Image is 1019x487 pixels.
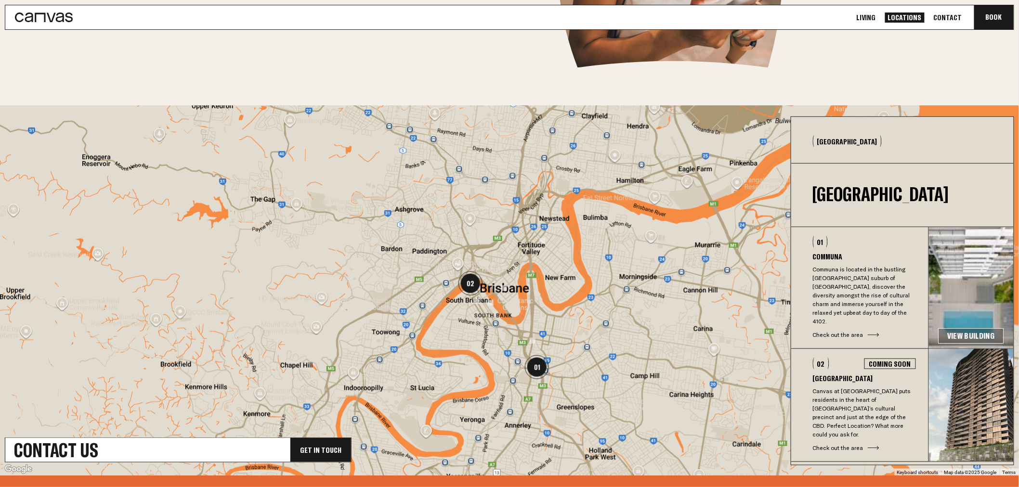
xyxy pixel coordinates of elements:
h3: Communa [813,253,916,260]
span: Map data ©2025 Google [944,470,997,475]
div: 01 [521,351,553,383]
h3: [GEOGRAPHIC_DATA] [813,374,916,382]
p: Communa is located in the bustling [GEOGRAPHIC_DATA] suburb of [GEOGRAPHIC_DATA], discover the di... [813,265,916,326]
a: Contact [931,13,965,23]
img: 67b7cc4d9422ff3188516097c9650704bc7da4d7-3375x1780.jpg [929,227,1014,348]
a: Click to see this area on Google Maps [2,463,34,475]
a: Living [854,13,879,23]
img: e00625e3674632ab53fb0bd06b8ba36b178151b1-356x386.jpg [929,349,1014,461]
img: Google [2,463,34,475]
div: 01 [813,236,828,248]
div: Check out the area [813,444,916,452]
a: Terms (opens in new tab) [1003,470,1016,475]
div: 02 [455,268,486,299]
div: Check out the area [813,331,916,339]
p: Canvas at [GEOGRAPHIC_DATA] puts residents in the heart of [GEOGRAPHIC_DATA]’s cultural precinct ... [813,387,916,439]
a: View Building [939,328,1004,344]
div: 02 [813,358,829,370]
a: Contact UsGet In Touch [5,437,352,462]
button: Book [974,5,1014,29]
button: Keyboard shortcuts [897,469,939,476]
button: 02Coming Soon[GEOGRAPHIC_DATA]Canvas at [GEOGRAPHIC_DATA] puts residents in the heart of [GEOGRAP... [791,349,928,461]
div: Coming Soon [864,359,916,369]
div: Get In Touch [290,438,351,462]
button: [GEOGRAPHIC_DATA] [813,135,882,147]
a: Locations [885,13,925,23]
button: 01CommunaCommuna is located in the bustling [GEOGRAPHIC_DATA] suburb of [GEOGRAPHIC_DATA], discov... [791,227,928,348]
